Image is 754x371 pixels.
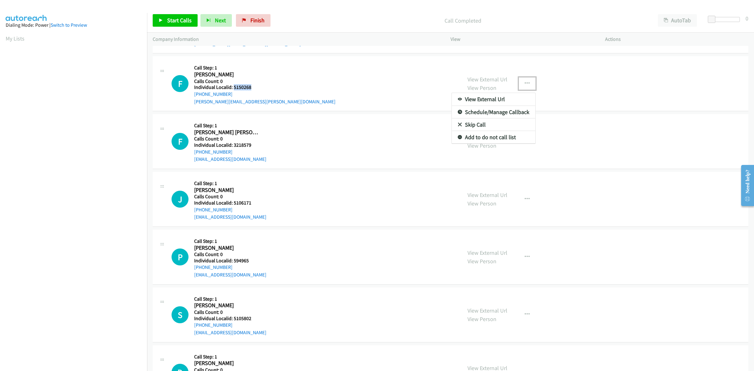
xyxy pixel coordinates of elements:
[6,21,141,29] div: Dialing Mode: Power |
[6,35,25,42] a: My Lists
[452,131,535,144] a: Add to do not call list
[172,306,188,323] div: The call is yet to be attempted
[172,191,188,208] h1: J
[172,248,188,265] h1: P
[172,133,188,150] div: The call is yet to be attempted
[172,133,188,150] h1: F
[51,22,87,28] a: Switch to Preview
[172,248,188,265] div: The call is yet to be attempted
[452,106,535,118] a: Schedule/Manage Callback
[6,48,147,347] iframe: Dialpad
[172,306,188,323] h1: S
[736,161,754,210] iframe: Resource Center
[452,118,535,131] a: Skip Call
[452,93,535,106] a: View External Url
[172,191,188,208] div: The call is yet to be attempted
